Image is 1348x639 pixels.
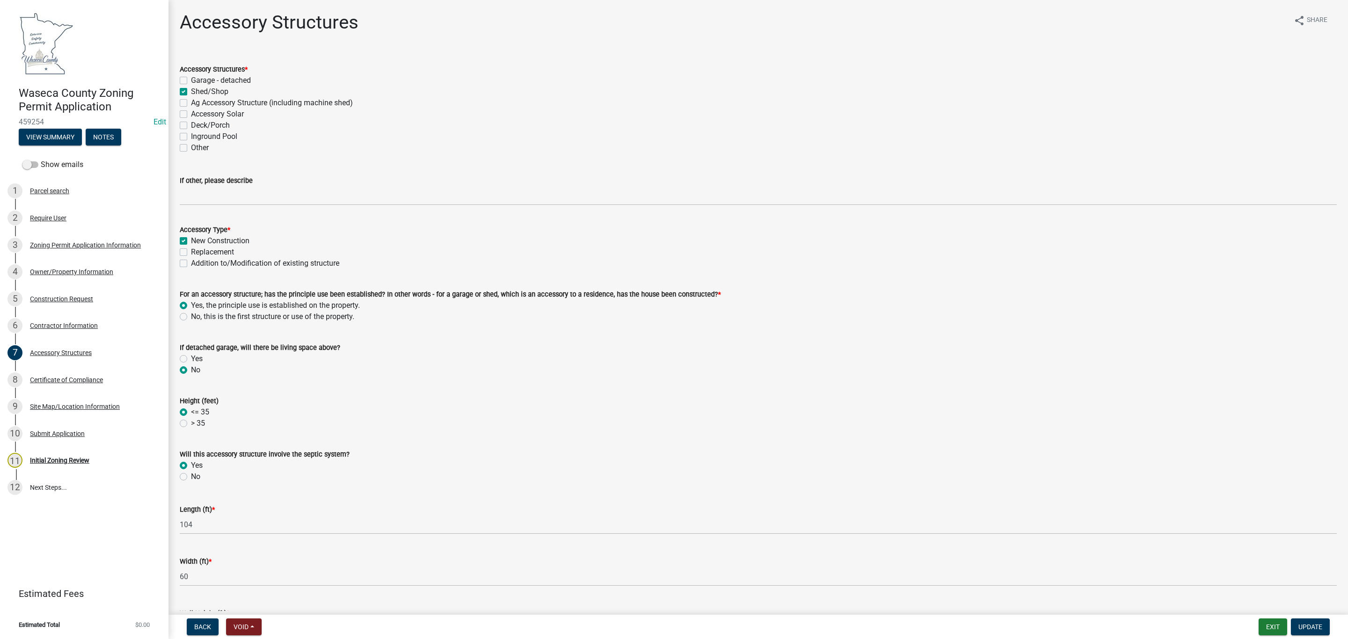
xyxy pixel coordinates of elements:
[30,403,120,410] div: Site Map/Location Information
[191,353,203,364] label: Yes
[7,426,22,441] div: 10
[191,258,339,269] label: Addition to/Modification of existing structure
[7,480,22,495] div: 12
[180,178,253,184] label: If other, please describe
[30,188,69,194] div: Parcel search
[191,86,228,97] label: Shed/Shop
[30,242,141,248] div: Zoning Permit Application Information
[191,97,353,109] label: Ag Accessory Structure (including machine shed)
[191,407,209,418] label: <= 35
[180,507,215,513] label: Length (ft)
[30,377,103,383] div: Certificate of Compliance
[7,372,22,387] div: 8
[30,215,66,221] div: Require User
[86,134,121,141] wm-modal-confirm: Notes
[30,457,89,464] div: Initial Zoning Review
[7,453,22,468] div: 11
[1291,618,1330,635] button: Update
[7,264,22,279] div: 4
[7,399,22,414] div: 9
[180,345,340,351] label: If detached garage, will there be living space above?
[191,75,251,86] label: Garage - detached
[154,117,166,126] a: Edit
[180,227,230,233] label: Accessory Type
[7,345,22,360] div: 7
[30,296,93,302] div: Construction Request
[30,349,92,356] div: Accessory Structures
[154,117,166,126] wm-modal-confirm: Edit Application Number
[1259,618,1287,635] button: Exit
[226,618,262,635] button: Void
[30,430,85,437] div: Submit Application
[19,134,82,141] wm-modal-confirm: Summary
[135,622,150,628] span: $0.00
[191,460,203,471] label: Yes
[1294,15,1305,26] i: share
[19,87,161,114] h4: Waseca County Zoning Permit Application
[191,364,200,376] label: No
[7,211,22,225] div: 2
[180,291,721,298] label: For an accessory structure; has the principle use been established? In other words - for a garage...
[19,622,60,628] span: Estimated Total
[180,66,248,73] label: Accessory Structures
[30,269,113,275] div: Owner/Property Information
[7,183,22,198] div: 1
[180,610,229,617] label: Wall Height (ft)
[191,247,234,258] label: Replacement
[180,398,219,405] label: Height (feet)
[1307,15,1327,26] span: Share
[180,559,212,565] label: Width (ft)
[1298,623,1322,631] span: Update
[191,120,230,131] label: Deck/Porch
[86,129,121,145] button: Notes
[191,471,200,482] label: No
[180,451,350,458] label: Will this accessory structure involve the septic system?
[194,623,211,631] span: Back
[7,584,154,603] a: Estimated Fees
[187,618,219,635] button: Back
[180,11,359,34] h1: Accessory Structures
[19,10,74,77] img: Waseca County, Minnesota
[7,291,22,306] div: 5
[234,623,249,631] span: Void
[191,131,237,142] label: Inground Pool
[191,300,360,311] label: Yes, the principle use is established on the property.
[1286,11,1335,29] button: shareShare
[191,311,354,322] label: No, this is the first structure or use of the property.
[19,129,82,145] button: View Summary
[19,117,150,126] span: 459254
[7,318,22,333] div: 6
[191,142,209,153] label: Other
[191,418,205,429] label: > 35
[22,159,83,170] label: Show emails
[191,109,244,120] label: Accessory Solar
[7,238,22,253] div: 3
[191,235,249,247] label: New Construction
[30,322,98,329] div: Contractor Information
